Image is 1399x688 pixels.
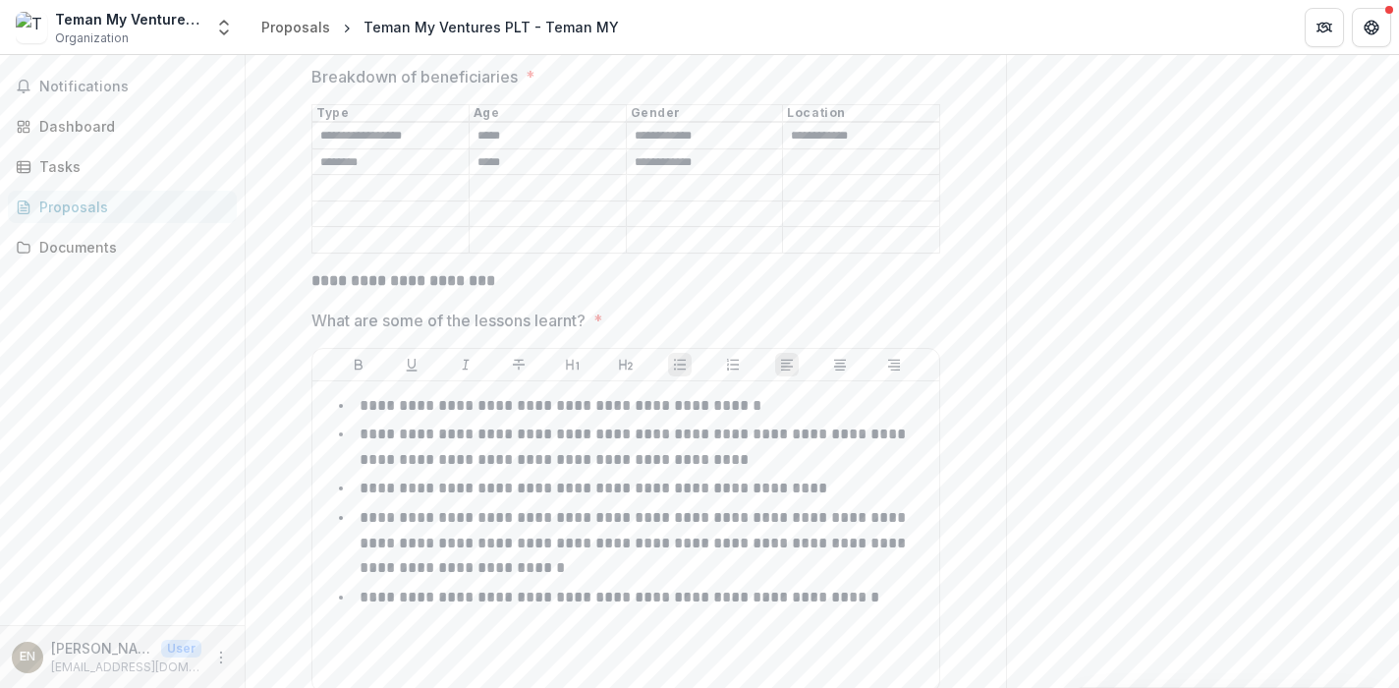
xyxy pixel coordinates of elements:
[882,353,906,376] button: Align Right
[39,197,221,217] div: Proposals
[39,156,221,177] div: Tasks
[39,116,221,137] div: Dashboard
[561,353,585,376] button: Heading 1
[614,353,638,376] button: Heading 2
[51,659,201,676] p: [EMAIL_ADDRESS][DOMAIN_NAME]
[828,353,852,376] button: Align Center
[312,105,470,123] th: Type
[8,150,237,183] a: Tasks
[8,71,237,102] button: Notifications
[364,17,619,37] div: Teman My Ventures PLT - Teman MY
[626,105,783,123] th: Gender
[8,191,237,223] a: Proposals
[253,13,338,41] a: Proposals
[721,353,745,376] button: Ordered List
[400,353,423,376] button: Underline
[20,651,35,663] div: Ezzati Nasir
[210,8,238,47] button: Open entity switcher
[55,29,129,47] span: Organization
[311,65,518,88] p: Breakdown of beneficiaries
[16,12,47,43] img: Teman My Ventures PLT
[469,105,626,123] th: Age
[783,105,940,123] th: Location
[55,9,202,29] div: Teman My Ventures PLT
[347,353,370,376] button: Bold
[668,353,692,376] button: Bullet List
[161,640,201,658] p: User
[51,638,153,659] p: [PERSON_NAME]
[8,110,237,143] a: Dashboard
[261,17,330,37] div: Proposals
[209,646,233,669] button: More
[1305,8,1344,47] button: Partners
[8,231,237,263] a: Documents
[311,309,586,332] p: What are some of the lessons learnt?
[454,353,477,376] button: Italicize
[253,13,627,41] nav: breadcrumb
[507,353,531,376] button: Strike
[775,353,799,376] button: Align Left
[39,79,229,95] span: Notifications
[39,237,221,258] div: Documents
[1352,8,1391,47] button: Get Help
